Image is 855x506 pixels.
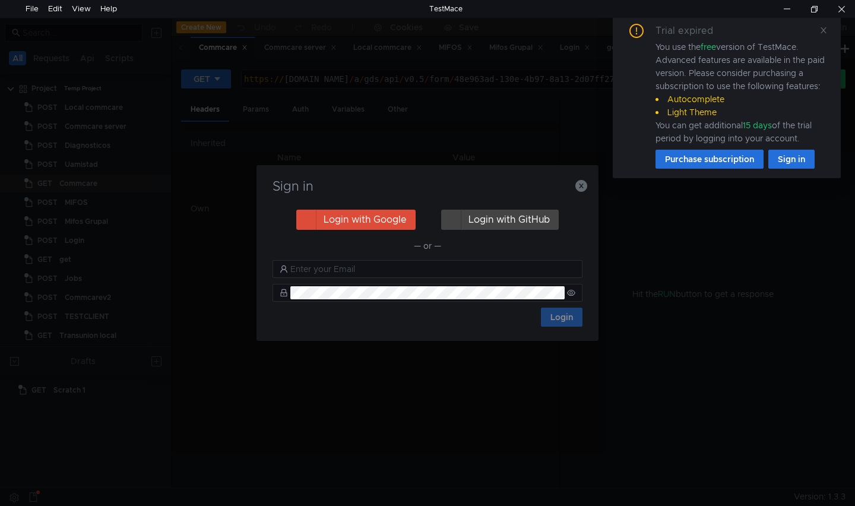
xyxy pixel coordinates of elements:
[655,119,826,145] div: You can get additional of the trial period by logging into your account.
[655,106,826,119] li: Light Theme
[655,150,764,169] button: Purchase subscription
[768,150,815,169] button: Sign in
[273,239,582,253] div: — or —
[743,120,772,131] span: 15 days
[271,179,584,194] h3: Sign in
[296,210,416,230] button: Login with Google
[290,263,575,276] input: Enter your Email
[655,93,826,106] li: Autocomplete
[655,40,826,145] div: You use the version of TestMace. Advanced features are available in the paid version. Please cons...
[655,24,727,38] div: Trial expired
[701,42,716,52] span: free
[441,210,559,230] button: Login with GitHub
